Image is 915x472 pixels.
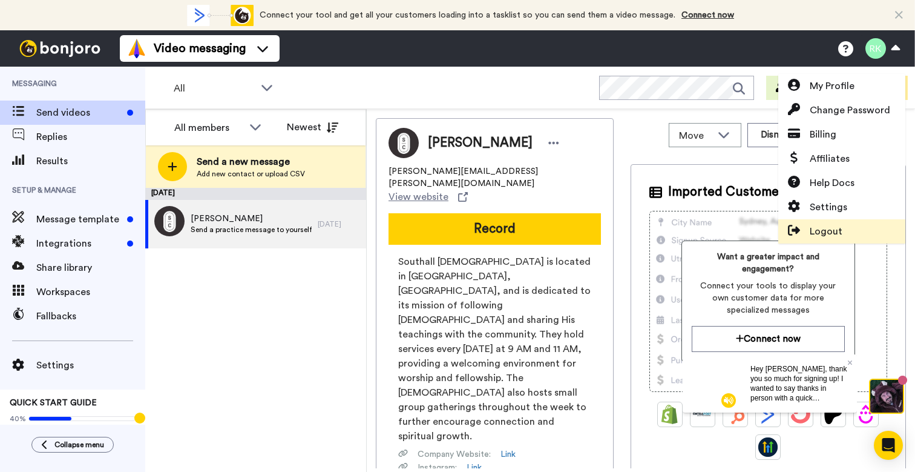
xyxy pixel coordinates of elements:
[36,261,145,275] span: Share library
[15,40,105,57] img: bj-logo-header-white.svg
[810,127,836,142] span: Billing
[36,309,145,324] span: Fallbacks
[389,190,468,204] a: View website
[398,254,591,444] span: Southall [DEMOGRAPHIC_DATA] is located in [GEOGRAPHIC_DATA], [GEOGRAPHIC_DATA], and is dedicated ...
[810,176,854,190] span: Help Docs
[778,171,905,195] a: Help Docs
[660,405,680,424] img: Shopify
[810,224,842,239] span: Logout
[174,121,243,135] div: All members
[418,448,491,460] span: Company Website :
[778,195,905,219] a: Settings
[778,147,905,171] a: Affiliates
[692,280,845,316] span: Connect your tools to display your own customer data for more specialized messages
[810,103,890,118] span: Change Password
[692,251,845,275] span: Want a greater impact and engagement?
[36,285,145,299] span: Workspaces
[154,206,185,236] img: b59536d7-1db2-4657-be84-ac0dd9bc8818.png
[197,169,305,179] span: Add new contact or upload CSV
[681,11,734,19] a: Connect now
[758,437,778,457] img: GoHighLevel
[428,134,533,152] span: [PERSON_NAME]
[174,81,255,96] span: All
[39,39,53,53] img: mute-white.svg
[778,219,905,244] a: Logout
[10,414,26,424] span: 40%
[500,448,516,460] a: Link
[389,190,448,204] span: View website
[766,76,825,100] button: Invite
[778,74,905,98] a: My Profile
[197,155,305,169] span: Send a new message
[778,98,905,122] a: Change Password
[692,326,845,352] button: Connect now
[191,225,312,234] span: Send a practice message to yourself
[187,5,254,26] div: animation
[856,405,876,424] img: Drip
[389,165,601,190] span: [PERSON_NAME][EMAIL_ADDRESS][PERSON_NAME][DOMAIN_NAME]
[668,183,810,201] span: Imported Customer Info
[389,213,601,245] button: Record
[191,213,312,225] span: [PERSON_NAME]
[1,2,34,35] img: c638375f-eacb-431c-9714-bd8d08f708a7-1584310529.jpg
[679,128,712,143] span: Move
[68,10,164,135] span: Hey [PERSON_NAME], thank you so much for signing up! I wanted to say thanks in person with a quic...
[810,151,850,166] span: Affiliates
[389,128,419,158] img: Image of Rachel
[31,437,114,453] button: Collapse menu
[278,115,347,139] button: Newest
[54,440,104,450] span: Collapse menu
[10,399,97,407] span: QUICK START GUIDE
[134,413,145,424] div: Tooltip anchor
[36,154,145,168] span: Results
[145,188,366,200] div: [DATE]
[127,39,146,58] img: vm-color.svg
[318,219,360,229] div: [DATE]
[810,200,847,214] span: Settings
[36,130,145,144] span: Replies
[36,358,145,373] span: Settings
[154,40,246,57] span: Video messaging
[36,212,122,227] span: Message template
[810,79,854,93] span: My Profile
[778,122,905,147] a: Billing
[36,236,122,251] span: Integrations
[747,123,805,147] button: Dismiss
[874,431,903,460] div: Open Intercom Messenger
[260,11,675,19] span: Connect your tool and get all your customers loading into a tasklist so you can send them a video...
[36,105,122,120] span: Send videos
